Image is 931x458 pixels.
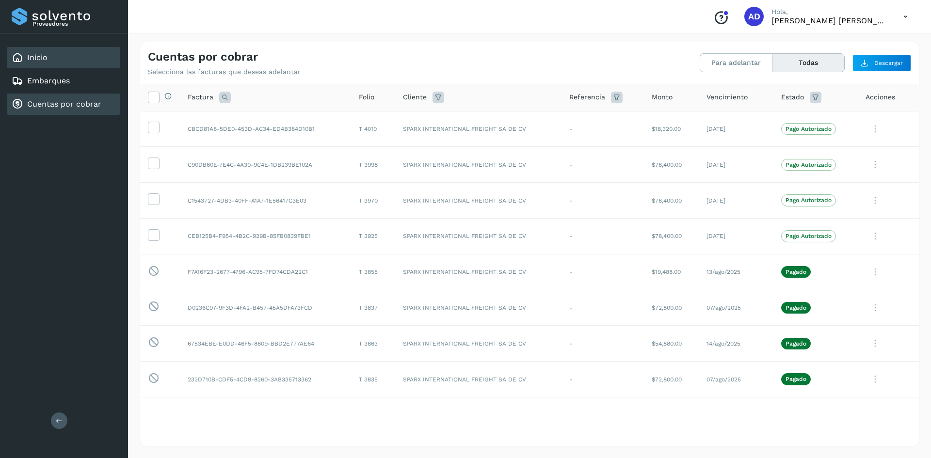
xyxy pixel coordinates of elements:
[395,183,562,219] td: SPARX INTERNATIONAL FREIGHT SA DE CV
[562,362,644,397] td: -
[395,111,562,147] td: SPARX INTERNATIONAL FREIGHT SA DE CV
[351,290,395,326] td: T 3837
[644,111,699,147] td: $18,320.00
[786,304,806,311] p: Pagado
[652,92,673,102] span: Monto
[7,70,120,92] div: Embarques
[32,20,116,27] p: Proveedores
[395,362,562,397] td: SPARX INTERNATIONAL FREIGHT SA DE CV
[180,111,351,147] td: CBCD81A8-5DE0-453D-AC34-ED4B384D10B1
[644,362,699,397] td: $72,800.00
[644,397,699,433] td: $52,640.00
[562,254,644,290] td: -
[180,290,351,326] td: D0236C97-9F3D-4FA2-B457-45A5DFA73FCD
[562,218,644,254] td: -
[786,197,832,204] p: Pago Autorizado
[351,147,395,183] td: T 3998
[786,268,806,275] p: Pagado
[786,126,832,132] p: Pago Autorizado
[699,183,774,219] td: [DATE]
[562,111,644,147] td: -
[644,218,699,254] td: $78,400.00
[359,92,374,102] span: Folio
[699,326,774,362] td: 14/ago/2025
[866,92,895,102] span: Acciones
[786,340,806,347] p: Pagado
[699,362,774,397] td: 07/ago/2025
[351,218,395,254] td: T 3925
[148,50,258,64] h4: Cuentas por cobrar
[562,147,644,183] td: -
[786,233,832,239] p: Pago Autorizado
[403,92,427,102] span: Cliente
[351,111,395,147] td: T 4010
[7,47,120,68] div: Inicio
[180,254,351,290] td: F7A16F23-2677-4796-AC95-7FD74CDA22C1
[569,92,605,102] span: Referencia
[644,254,699,290] td: $19,488.00
[700,54,772,72] button: Para adelantar
[699,290,774,326] td: 07/ago/2025
[781,92,804,102] span: Estado
[351,183,395,219] td: T 3970
[874,59,903,67] span: Descargar
[699,254,774,290] td: 13/ago/2025
[395,290,562,326] td: SPARX INTERNATIONAL FREIGHT SA DE CV
[699,111,774,147] td: [DATE]
[180,218,351,254] td: CEB125B4-F954-4B2C-929B-85FB0839FBE1
[180,326,351,362] td: 67534EBE-E0DD-46F5-8809-BBD2E777AE64
[27,53,48,62] a: Inicio
[562,183,644,219] td: -
[771,8,888,16] p: Hola,
[7,94,120,115] div: Cuentas por cobrar
[644,183,699,219] td: $78,400.00
[351,362,395,397] td: T 3835
[180,362,351,397] td: 232D710B-CDF5-4CD9-8260-3AB335713362
[644,290,699,326] td: $72,800.00
[395,218,562,254] td: SPARX INTERNATIONAL FREIGHT SA DE CV
[644,326,699,362] td: $54,880.00
[148,68,301,76] p: Selecciona las facturas que deseas adelantar
[395,326,562,362] td: SPARX INTERNATIONAL FREIGHT SA DE CV
[395,397,562,433] td: SPARX INTERNATIONAL FREIGHT SA DE CV
[188,92,213,102] span: Factura
[351,326,395,362] td: T 3863
[562,290,644,326] td: -
[772,54,844,72] button: Todas
[699,218,774,254] td: [DATE]
[395,147,562,183] td: SPARX INTERNATIONAL FREIGHT SA DE CV
[180,183,351,219] td: C1543727-4DB3-40FF-A1A7-1E56417C3E03
[27,76,70,85] a: Embarques
[180,397,351,433] td: BC8F3677-FB68-4C6A-99E7-5A359B5B0FE6
[706,92,748,102] span: Vencimiento
[351,397,395,433] td: T 3812
[699,147,774,183] td: [DATE]
[351,254,395,290] td: T 3855
[562,326,644,362] td: -
[180,147,351,183] td: C90DB60E-7E4C-4A30-9C4E-1DB239BE102A
[644,147,699,183] td: $78,400.00
[771,16,888,25] p: ALMA DELIA CASTAÑEDA MERCADO
[786,376,806,382] p: Pagado
[786,161,832,168] p: Pago Autorizado
[27,99,101,109] a: Cuentas por cobrar
[699,397,774,433] td: [DATE]
[395,254,562,290] td: SPARX INTERNATIONAL FREIGHT SA DE CV
[562,397,644,433] td: -
[852,54,911,72] button: Descargar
